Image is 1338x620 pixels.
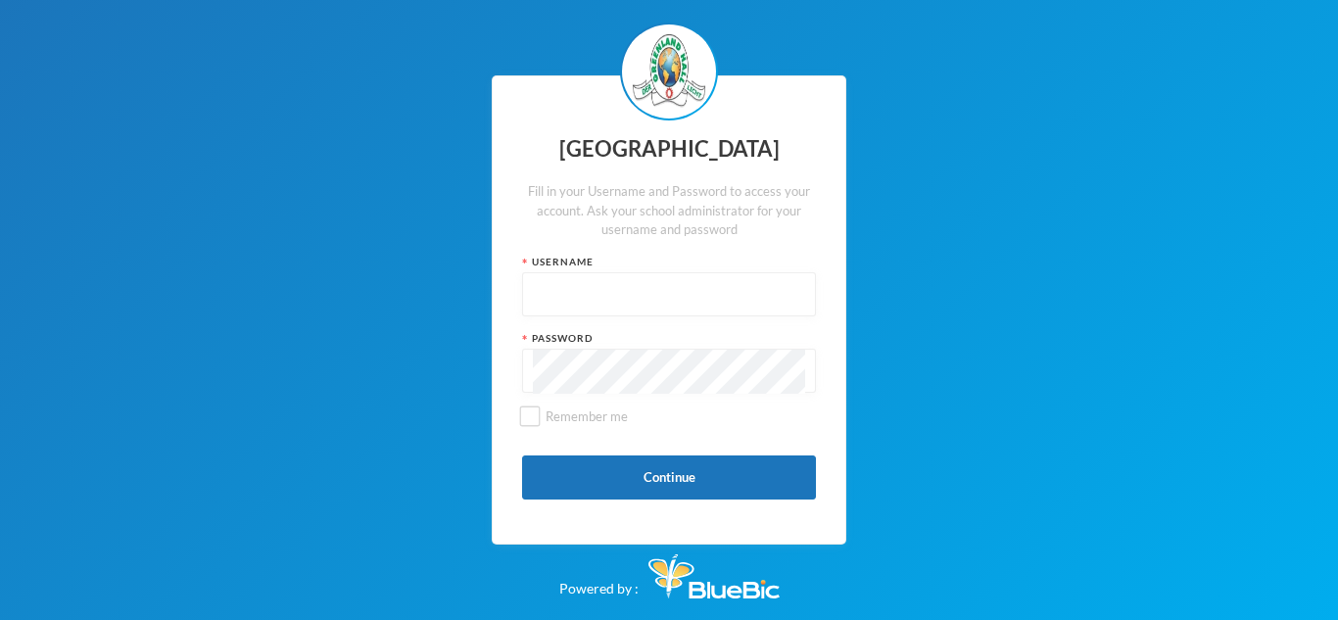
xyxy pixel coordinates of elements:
[522,182,816,240] div: Fill in your Username and Password to access your account. Ask your school administrator for your...
[522,255,816,269] div: Username
[522,455,816,500] button: Continue
[522,130,816,168] div: [GEOGRAPHIC_DATA]
[648,554,780,598] img: Bluebic
[538,408,636,424] span: Remember me
[522,331,816,346] div: Password
[559,545,780,598] div: Powered by :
